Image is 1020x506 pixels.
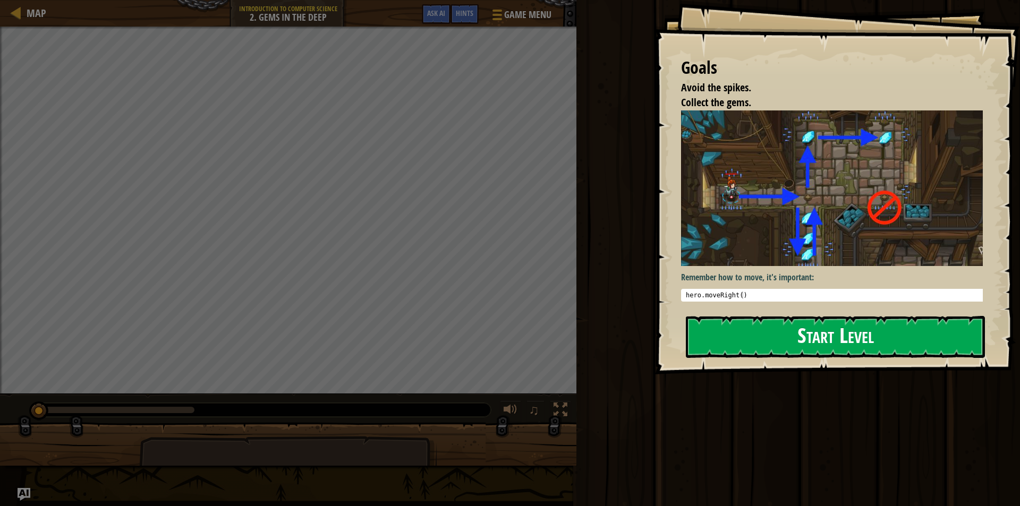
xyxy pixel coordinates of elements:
button: Ask AI [422,4,450,24]
p: Remember how to move, it's important: [681,271,991,284]
span: Game Menu [504,8,551,22]
span: Collect the gems. [681,95,751,109]
a: Map [21,6,46,20]
span: Hints [456,8,473,18]
button: Game Menu [484,4,558,29]
span: Avoid the spikes. [681,80,751,95]
li: Collect the gems. [668,95,980,110]
img: Gems in the deep [681,110,991,266]
span: Ask AI [427,8,445,18]
div: Goals [681,56,983,80]
span: ♫ [529,402,539,418]
button: ♫ [526,400,545,422]
button: Ask AI [18,488,30,501]
span: Map [27,6,46,20]
button: Toggle fullscreen [550,400,571,422]
li: Avoid the spikes. [668,80,980,96]
button: Start Level [686,316,985,358]
button: Adjust volume [500,400,521,422]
